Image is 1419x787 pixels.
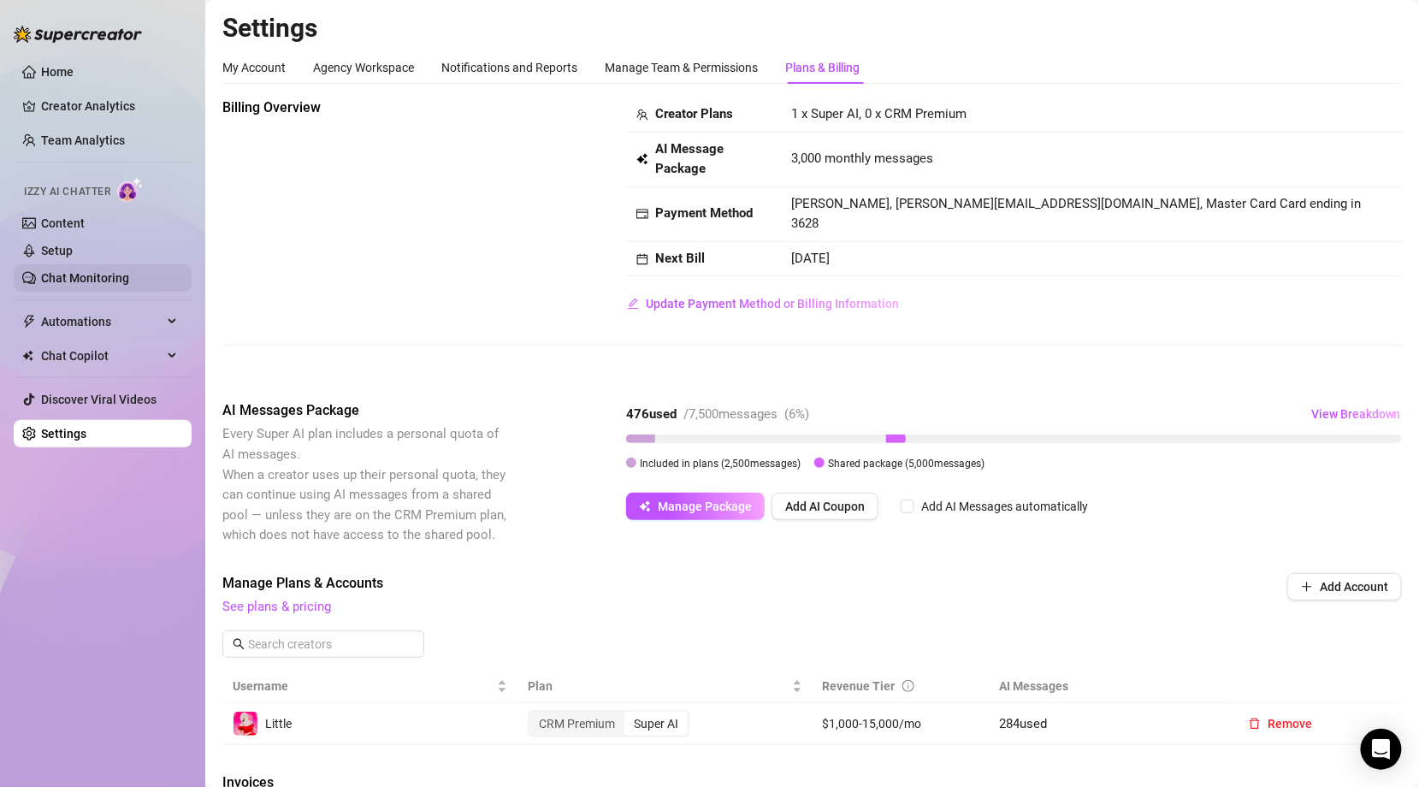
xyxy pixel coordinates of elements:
a: Discover Viral Videos [41,393,157,406]
span: AI Messages Package [222,400,510,421]
a: Settings [41,427,86,441]
div: Plans & Billing [785,58,860,77]
img: AI Chatter [117,177,144,202]
span: Shared package ( 5,000 messages) [828,458,984,470]
td: $1,000-15,000/mo [813,703,990,745]
span: 284 used [999,716,1047,731]
a: See plans & pricing [222,599,331,614]
div: Manage Team & Permissions [605,58,758,77]
div: segmented control [528,710,689,737]
span: [DATE] [791,251,830,266]
span: Revenue Tier [823,679,896,693]
img: logo-BBDzfeDw.svg [14,26,142,43]
div: My Account [222,58,286,77]
div: Super AI [624,712,688,736]
strong: Payment Method [655,205,753,221]
button: Add AI Coupon [772,493,878,520]
a: Setup [41,244,73,257]
a: Creator Analytics [41,92,178,120]
span: Update Payment Method or Billing Information [646,297,899,311]
span: edit [627,298,639,310]
img: Little [234,712,257,736]
span: Add Account [1320,580,1388,594]
span: View Breakdown [1311,407,1401,421]
span: team [636,109,648,121]
a: Home [41,65,74,79]
a: Team Analytics [41,133,125,147]
span: Izzy AI Chatter [24,184,110,200]
span: Included in plans ( 2,500 messages) [640,458,801,470]
a: Content [41,216,85,230]
button: Update Payment Method or Billing Information [626,290,900,317]
button: View Breakdown [1310,400,1402,428]
a: Chat Monitoring [41,271,129,285]
span: [PERSON_NAME], [PERSON_NAME][EMAIL_ADDRESS][DOMAIN_NAME], Master Card Card ending in 3628 [791,196,1361,232]
span: Every Super AI plan includes a personal quota of AI messages. When a creator uses up their person... [222,426,506,542]
span: Billing Overview [222,98,510,118]
h2: Settings [222,12,1402,44]
img: Chat Copilot [22,350,33,362]
div: Agency Workspace [313,58,414,77]
span: info-circle [902,680,914,692]
div: CRM Premium [529,712,624,736]
span: credit-card [636,208,648,220]
span: ( 6 %) [784,406,809,422]
span: thunderbolt [22,315,36,328]
span: delete [1249,718,1261,730]
th: Plan [517,670,813,703]
span: Remove [1268,717,1312,731]
strong: 476 used [626,406,677,422]
input: Search creators [248,635,400,654]
span: 3,000 monthly messages [791,149,933,169]
span: Little [265,717,292,731]
span: Add AI Coupon [785,500,865,513]
div: Open Intercom Messenger [1361,729,1402,770]
span: calendar [636,253,648,265]
th: Username [222,670,517,703]
span: Manage Plans & Accounts [222,573,1171,594]
th: AI Messages [989,670,1225,703]
button: Remove [1235,710,1326,737]
div: Add AI Messages automatically [921,497,1088,516]
span: / 7,500 messages [683,406,777,422]
strong: Creator Plans [655,106,733,121]
span: Plan [528,677,789,695]
span: 1 x Super AI, 0 x CRM Premium [791,106,967,121]
strong: Next Bill [655,251,705,266]
button: Manage Package [626,493,765,520]
span: Username [233,677,494,695]
strong: AI Message Package [655,141,724,177]
span: Manage Package [658,500,752,513]
span: Chat Copilot [41,342,163,370]
span: plus [1301,581,1313,593]
span: Automations [41,308,163,335]
span: search [233,638,245,650]
button: Add Account [1287,573,1402,601]
div: Notifications and Reports [441,58,577,77]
